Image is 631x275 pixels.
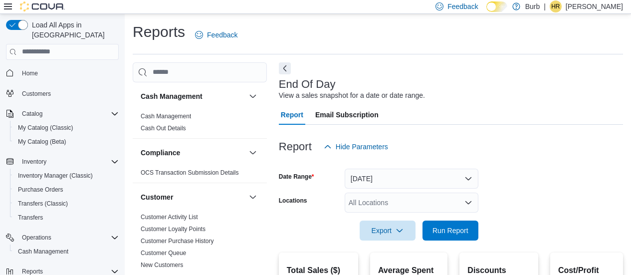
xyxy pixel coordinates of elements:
[14,212,119,224] span: Transfers
[14,212,47,224] a: Transfers
[315,105,379,125] span: Email Subscription
[10,211,123,225] button: Transfers
[14,136,70,148] a: My Catalog (Beta)
[141,262,183,269] a: New Customers
[18,172,93,180] span: Inventory Manager (Classic)
[141,91,203,101] h3: Cash Management
[247,147,259,159] button: Compliance
[2,86,123,101] button: Customers
[14,122,119,134] span: My Catalog (Classic)
[18,124,73,132] span: My Catalog (Classic)
[18,108,46,120] button: Catalog
[18,232,55,244] button: Operations
[360,221,416,241] button: Export
[366,221,410,241] span: Export
[141,237,214,245] span: Customer Purchase History
[141,226,206,233] a: Customer Loyalty Points
[566,0,623,12] p: [PERSON_NAME]
[141,192,173,202] h3: Customer
[141,225,206,233] span: Customer Loyalty Points
[550,0,562,12] div: Harsha Ramasamy
[18,67,42,79] a: Home
[10,121,123,135] button: My Catalog (Classic)
[14,184,67,196] a: Purchase Orders
[18,186,63,194] span: Purchase Orders
[18,156,119,168] span: Inventory
[20,1,65,11] img: Cova
[281,105,303,125] span: Report
[141,124,186,132] span: Cash Out Details
[18,156,50,168] button: Inventory
[14,170,97,182] a: Inventory Manager (Classic)
[464,199,472,207] button: Open list of options
[14,198,119,210] span: Transfers (Classic)
[422,221,478,241] button: Run Report
[141,249,186,257] span: Customer Queue
[141,214,198,221] a: Customer Activity List
[18,214,43,222] span: Transfers
[320,137,392,157] button: Hide Parameters
[133,110,267,138] div: Cash Management
[22,110,42,118] span: Catalog
[14,170,119,182] span: Inventory Manager (Classic)
[2,155,123,169] button: Inventory
[10,135,123,149] button: My Catalog (Beta)
[279,90,425,101] div: View a sales snapshot for a date or date range.
[544,0,546,12] p: |
[18,248,68,256] span: Cash Management
[14,198,72,210] a: Transfers (Classic)
[279,197,307,205] label: Locations
[14,122,77,134] a: My Catalog (Classic)
[141,213,198,221] span: Customer Activity List
[247,90,259,102] button: Cash Management
[551,0,560,12] span: HR
[525,0,540,12] p: Burb
[18,88,55,100] a: Customers
[10,245,123,259] button: Cash Management
[141,91,245,101] button: Cash Management
[191,25,241,45] a: Feedback
[14,184,119,196] span: Purchase Orders
[279,173,314,181] label: Date Range
[2,66,123,80] button: Home
[28,20,119,40] span: Load All Apps in [GEOGRAPHIC_DATA]
[447,1,478,11] span: Feedback
[141,148,180,158] h3: Compliance
[18,67,119,79] span: Home
[2,107,123,121] button: Catalog
[141,250,186,257] a: Customer Queue
[18,232,119,244] span: Operations
[345,169,478,189] button: [DATE]
[18,200,68,208] span: Transfers (Classic)
[22,234,51,242] span: Operations
[141,113,191,120] a: Cash Management
[141,169,239,176] a: OCS Transaction Submission Details
[22,158,46,166] span: Inventory
[247,191,259,203] button: Customer
[141,112,191,120] span: Cash Management
[22,69,38,77] span: Home
[10,183,123,197] button: Purchase Orders
[279,62,291,74] button: Next
[22,90,51,98] span: Customers
[279,78,336,90] h3: End Of Day
[207,30,237,40] span: Feedback
[279,141,312,153] h3: Report
[141,125,186,132] a: Cash Out Details
[141,261,183,269] span: New Customers
[133,211,267,275] div: Customer
[10,169,123,183] button: Inventory Manager (Classic)
[133,22,185,42] h1: Reports
[14,136,119,148] span: My Catalog (Beta)
[141,238,214,245] a: Customer Purchase History
[336,142,388,152] span: Hide Parameters
[141,192,245,202] button: Customer
[14,246,119,258] span: Cash Management
[18,87,119,100] span: Customers
[133,167,267,183] div: Compliance
[2,231,123,245] button: Operations
[141,169,239,177] span: OCS Transaction Submission Details
[141,148,245,158] button: Compliance
[432,226,468,236] span: Run Report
